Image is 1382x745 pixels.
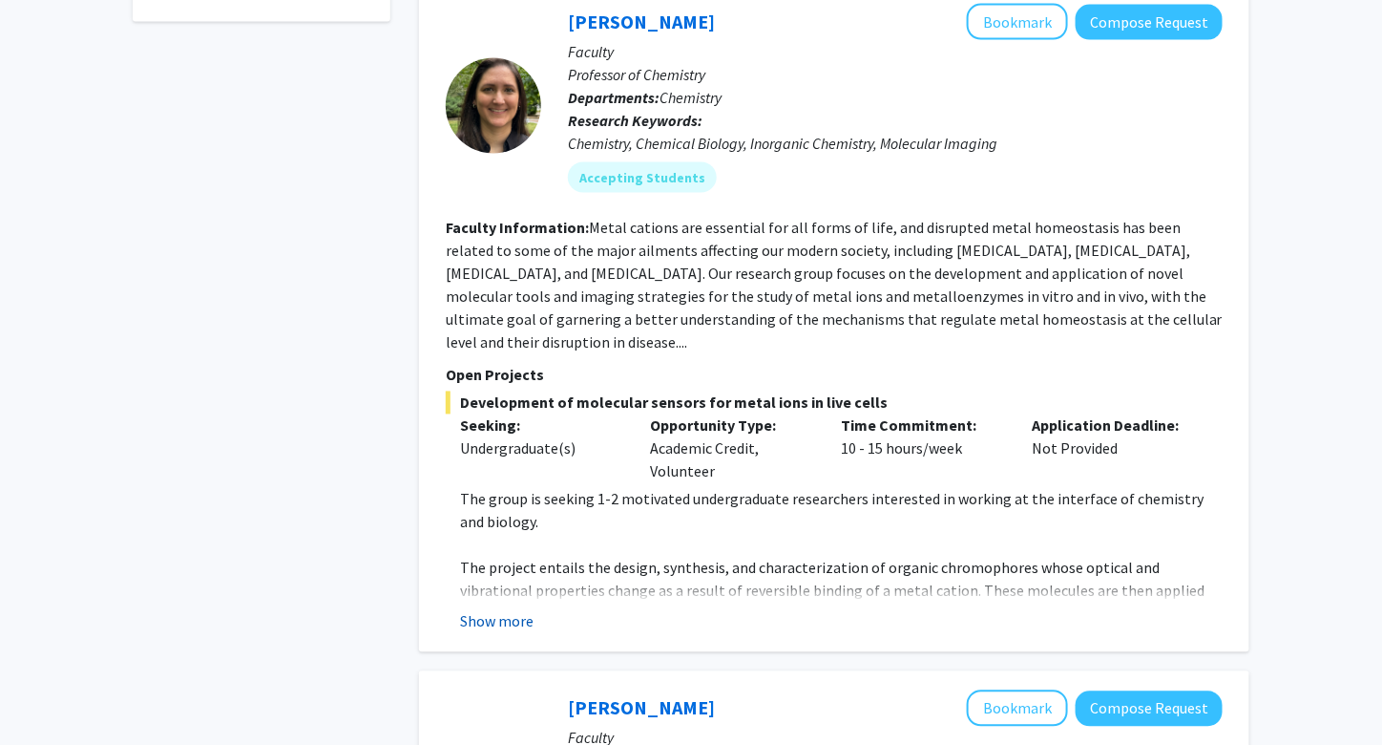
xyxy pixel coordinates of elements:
p: The project entails the design, synthesis, and characterization of organic chromophores whose opt... [460,557,1223,649]
a: [PERSON_NAME] [568,10,715,33]
div: Not Provided [1017,415,1208,483]
b: Faculty Information: [446,219,589,238]
fg-read-more: Metal cations are essential for all forms of life, and disrupted metal homeostasis has been relat... [446,219,1223,352]
div: Undergraduate(s) [460,437,622,460]
a: [PERSON_NAME] [568,696,715,720]
button: Add Melvin Ayogu to Bookmarks [967,691,1068,727]
p: Faculty [568,40,1223,63]
iframe: Chat [14,659,81,731]
button: Compose Request to Daniela Buccella [1076,5,1223,40]
button: Add Daniela Buccella to Bookmarks [967,4,1068,40]
div: 10 - 15 hours/week [827,415,1018,483]
p: The group is seeking 1-2 motivated undergraduate researchers interested in working at the interfa... [460,488,1223,534]
p: Professor of Chemistry [568,63,1223,86]
mat-chip: Accepting Students [568,162,717,193]
button: Compose Request to Melvin Ayogu [1076,692,1223,727]
p: Opportunity Type: [651,415,813,437]
p: Time Commitment: [842,415,1004,437]
button: Show more [460,610,534,633]
b: Departments: [568,88,660,107]
span: Chemistry [660,88,722,107]
div: Academic Credit, Volunteer [637,415,827,483]
span: Development of molecular sensors for metal ions in live cells [446,392,1223,415]
div: Chemistry, Chemical Biology, Inorganic Chemistry, Molecular Imaging [568,132,1223,155]
p: Open Projects [446,364,1223,387]
b: Research Keywords: [568,111,702,130]
p: Seeking: [460,415,622,437]
p: Application Deadline: [1032,415,1194,437]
